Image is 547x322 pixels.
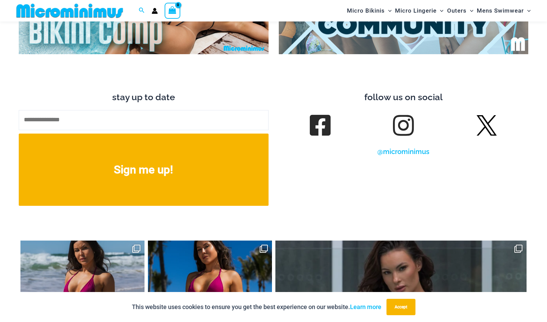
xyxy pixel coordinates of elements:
img: MM SHOP LOGO FLAT [14,3,126,18]
span: Menu Toggle [467,2,473,19]
span: Menu Toggle [437,2,443,19]
a: View Shopping Cart, empty [165,3,180,18]
h3: follow us on social [279,92,529,103]
span: Menu Toggle [385,2,392,19]
a: @microminimus [377,148,429,156]
span: Micro Lingerie [395,2,437,19]
nav: Site Navigation [344,1,533,20]
span: Micro Bikinis [347,2,385,19]
a: Account icon link [152,8,158,14]
a: Micro LingerieMenu ToggleMenu Toggle [393,2,445,19]
span: Menu Toggle [524,2,531,19]
p: This website uses cookies to ensure you get the best experience on our website. [132,302,381,312]
span: Outers [447,2,467,19]
a: Follow us on Instagram [394,116,413,135]
a: OutersMenu ToggleMenu Toggle [445,2,475,19]
a: follow us on Facebook [311,116,330,135]
span: Mens Swimwear [477,2,524,19]
img: Twitter X Logo 42562 [476,115,497,136]
a: Mens SwimwearMenu ToggleMenu Toggle [475,2,532,19]
button: Accept [386,299,415,315]
h3: stay up to date [19,92,269,103]
a: Learn more [350,303,381,310]
a: Micro BikinisMenu ToggleMenu Toggle [345,2,393,19]
a: Search icon link [139,6,145,15]
button: Sign me up! [19,134,269,206]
